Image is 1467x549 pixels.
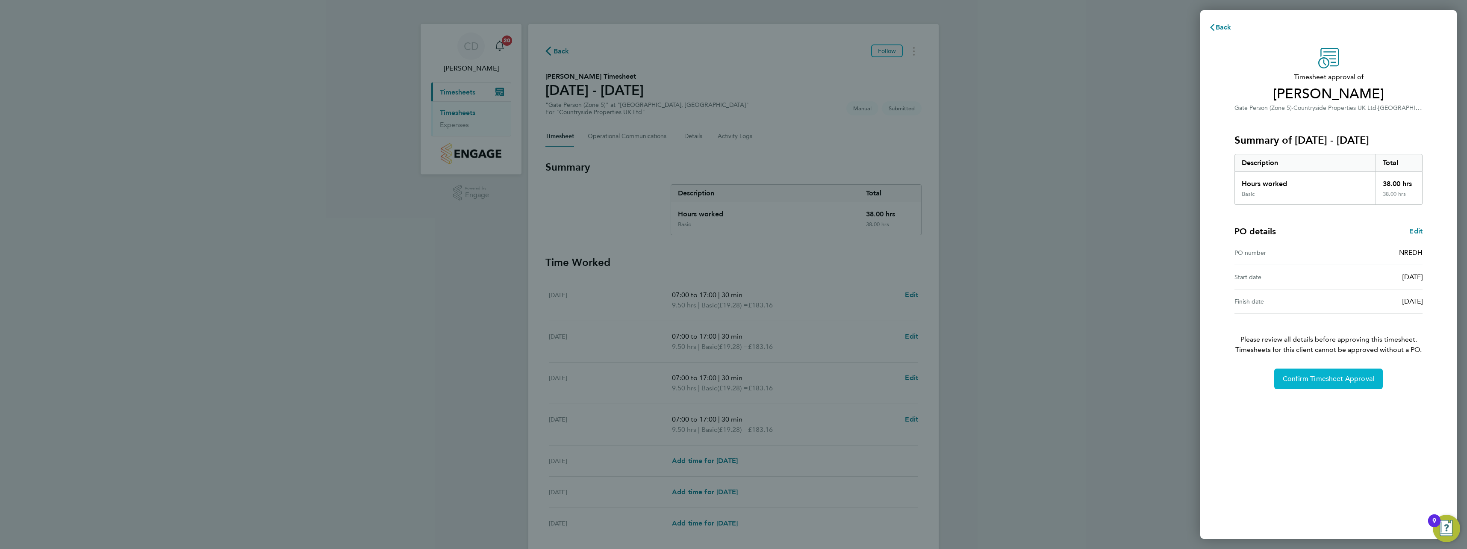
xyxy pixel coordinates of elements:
span: Timesheet approval of [1234,72,1423,82]
button: Back [1200,19,1240,36]
span: Back [1216,23,1231,31]
span: Confirm Timesheet Approval [1283,375,1374,383]
span: [PERSON_NAME] [1234,86,1423,103]
div: PO number [1234,248,1329,258]
div: Summary of 22 - 28 Sep 2025 [1234,154,1423,205]
div: Hours worked [1235,172,1376,191]
button: Confirm Timesheet Approval [1274,369,1383,389]
div: Total [1376,154,1423,171]
span: Gate Person (Zone 5) [1234,104,1292,112]
span: · [1292,104,1293,112]
div: [DATE] [1329,296,1423,307]
div: 9 [1432,521,1436,532]
div: [DATE] [1329,272,1423,282]
a: Edit [1409,226,1423,236]
div: Description [1235,154,1376,171]
span: · [1376,104,1378,112]
span: NREDH [1399,248,1423,257]
button: Open Resource Center, 9 new notifications [1433,515,1460,542]
h4: PO details [1234,225,1276,237]
span: Timesheets for this client cannot be approved without a PO. [1224,345,1433,355]
div: Finish date [1234,296,1329,307]
p: Please review all details before approving this timesheet. [1224,314,1433,355]
span: Edit [1409,227,1423,235]
div: 38.00 hrs [1376,191,1423,204]
div: Start date [1234,272,1329,282]
div: 38.00 hrs [1376,172,1423,191]
div: Basic [1242,191,1255,198]
span: Countryside Properties UK Ltd [1293,104,1376,112]
h3: Summary of [DATE] - [DATE] [1234,133,1423,147]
